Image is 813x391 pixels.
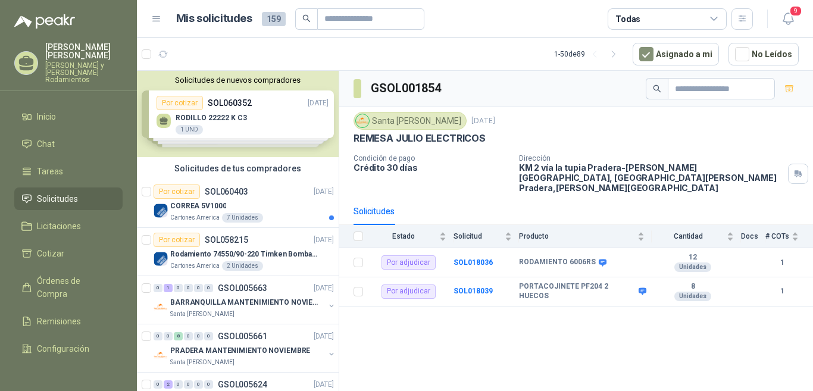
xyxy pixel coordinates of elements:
[14,242,123,265] a: Cotizar
[314,379,334,390] p: [DATE]
[633,43,719,65] button: Asignado a mi
[653,85,661,93] span: search
[674,292,711,301] div: Unidades
[154,281,336,319] a: 0 1 0 0 0 0 GSOL005663[DATE] Company LogoBARRANQUILLA MANTENIMIENTO NOVIEMBRESanta [PERSON_NAME]
[652,232,724,240] span: Cantidad
[37,315,81,328] span: Remisiones
[137,228,339,276] a: Por cotizarSOL058215[DATE] Company LogoRodamiento 74550/90-220 Timken BombaVG40Cartones America2 ...
[154,284,162,292] div: 0
[519,282,636,301] b: PORTACOJINETE PF204 2 HUECOS
[765,225,813,248] th: # COTs
[37,342,89,355] span: Configuración
[789,5,802,17] span: 9
[314,234,334,246] p: [DATE]
[314,331,334,342] p: [DATE]
[154,184,200,199] div: Por cotizar
[137,71,339,157] div: Solicitudes de nuevos compradoresPor cotizarSOL060352[DATE] RODILLO 22222 K C31 UNDPor cotizarSOL...
[205,187,248,196] p: SOL060403
[218,284,267,292] p: GSOL005663
[164,380,173,389] div: 2
[222,261,263,271] div: 2 Unidades
[370,232,437,240] span: Estado
[170,261,220,271] p: Cartones America
[170,213,220,223] p: Cartones America
[519,162,783,193] p: KM 2 vía la tupia Pradera-[PERSON_NAME][GEOGRAPHIC_DATA], [GEOGRAPHIC_DATA][PERSON_NAME] Pradera ...
[382,255,436,270] div: Por adjudicar
[170,297,318,308] p: BARRANQUILLA MANTENIMIENTO NOVIEMBRE
[765,232,789,240] span: # COTs
[454,287,493,295] a: SOL018039
[142,76,334,85] button: Solicitudes de nuevos compradores
[174,332,183,340] div: 8
[222,213,263,223] div: 7 Unidades
[314,186,334,198] p: [DATE]
[154,252,168,266] img: Company Logo
[652,253,734,262] b: 12
[14,14,75,29] img: Logo peakr
[728,43,799,65] button: No Leídos
[652,225,741,248] th: Cantidad
[14,160,123,183] a: Tareas
[354,154,509,162] p: Condición de pago
[170,249,318,260] p: Rodamiento 74550/90-220 Timken BombaVG40
[615,12,640,26] div: Todas
[37,192,78,205] span: Solicitudes
[154,332,162,340] div: 0
[170,345,310,356] p: PRADERA MANTENIMIENTO NOVIEMBRE
[454,258,493,267] a: SOL018036
[218,380,267,389] p: GSOL005624
[454,225,519,248] th: Solicitud
[170,358,234,367] p: Santa [PERSON_NAME]
[14,270,123,305] a: Órdenes de Compra
[184,380,193,389] div: 0
[382,284,436,299] div: Por adjudicar
[14,337,123,360] a: Configuración
[174,380,183,389] div: 0
[154,204,168,218] img: Company Logo
[354,112,467,130] div: Santa [PERSON_NAME]
[154,348,168,362] img: Company Logo
[174,284,183,292] div: 0
[765,257,799,268] b: 1
[154,380,162,389] div: 0
[218,332,267,340] p: GSOL005661
[137,157,339,180] div: Solicitudes de tus compradores
[37,247,64,260] span: Cotizar
[170,309,234,319] p: Santa [PERSON_NAME]
[471,115,495,127] p: [DATE]
[154,329,336,367] a: 0 0 8 0 0 0 GSOL005661[DATE] Company LogoPRADERA MANTENIMIENTO NOVIEMBRESanta [PERSON_NAME]
[164,284,173,292] div: 1
[194,332,203,340] div: 0
[204,284,213,292] div: 0
[356,114,369,127] img: Company Logo
[37,137,55,151] span: Chat
[354,205,395,218] div: Solicitudes
[176,10,252,27] h1: Mis solicitudes
[204,380,213,389] div: 0
[519,232,635,240] span: Producto
[14,310,123,333] a: Remisiones
[371,79,443,98] h3: GSOL001854
[37,165,63,178] span: Tareas
[164,332,173,340] div: 0
[554,45,623,64] div: 1 - 50 de 89
[262,12,286,26] span: 159
[519,225,652,248] th: Producto
[519,154,783,162] p: Dirección
[37,220,81,233] span: Licitaciones
[205,236,248,244] p: SOL058215
[14,187,123,210] a: Solicitudes
[37,274,111,301] span: Órdenes de Compra
[302,14,311,23] span: search
[194,284,203,292] div: 0
[154,233,200,247] div: Por cotizar
[14,133,123,155] a: Chat
[777,8,799,30] button: 9
[37,110,56,123] span: Inicio
[137,180,339,228] a: Por cotizarSOL060403[DATE] Company LogoCORREA 5V1000Cartones America7 Unidades
[314,283,334,294] p: [DATE]
[154,300,168,314] img: Company Logo
[204,332,213,340] div: 0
